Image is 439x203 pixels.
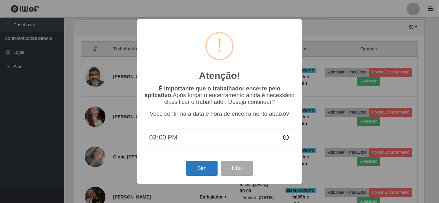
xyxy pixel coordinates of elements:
p: Após forçar o encerramento ainda é necessário classificar o trabalhador. Deseja continuar? [144,85,295,106]
p: Você confirma a data e hora de encerramento abaixo? [144,111,295,117]
button: Não [221,161,253,176]
b: É importante que o trabalhador encerre pelo aplicativo. [144,85,280,98]
button: Sim [186,161,217,176]
h2: Atenção! [199,70,240,81]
